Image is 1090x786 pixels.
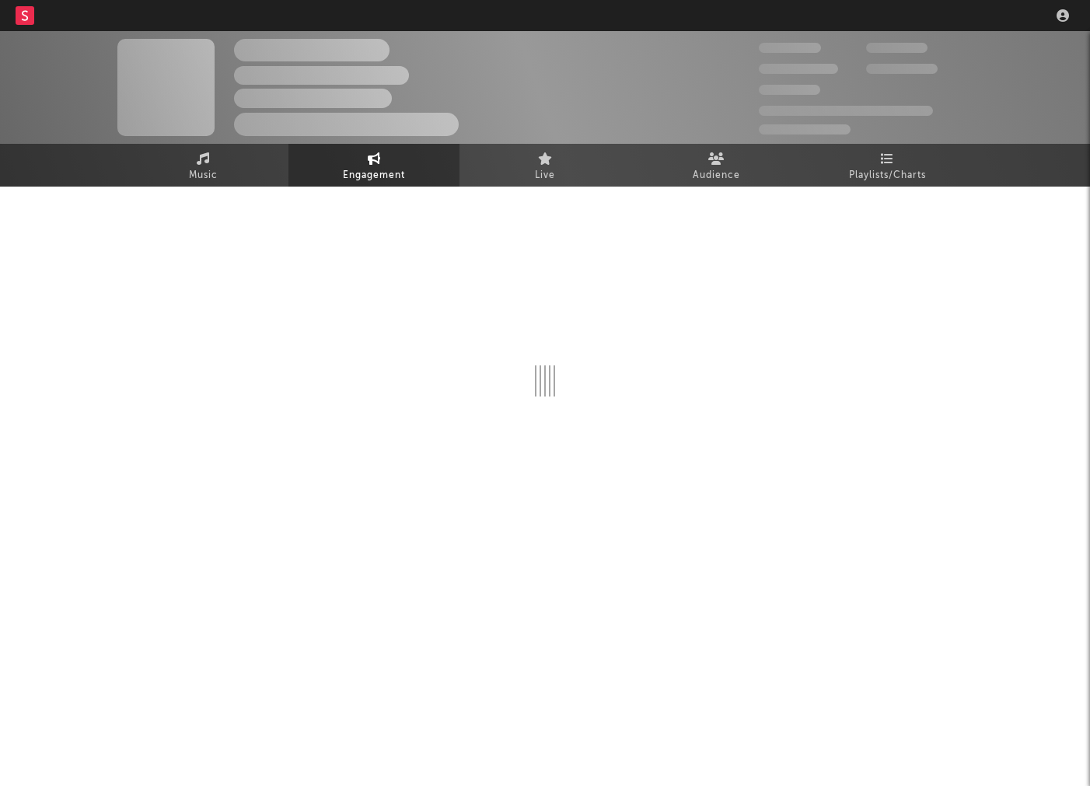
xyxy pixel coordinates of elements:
[759,64,838,74] span: 50,000,000
[759,106,933,116] span: 50,000,000 Monthly Listeners
[759,124,851,134] span: Jump Score: 85.0
[759,85,820,95] span: 100,000
[802,144,973,187] a: Playlists/Charts
[288,144,459,187] a: Engagement
[189,166,218,185] span: Music
[459,144,631,187] a: Live
[117,144,288,187] a: Music
[866,64,938,74] span: 1,000,000
[866,43,928,53] span: 100,000
[631,144,802,187] a: Audience
[759,43,821,53] span: 300,000
[535,166,555,185] span: Live
[849,166,926,185] span: Playlists/Charts
[343,166,405,185] span: Engagement
[693,166,740,185] span: Audience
